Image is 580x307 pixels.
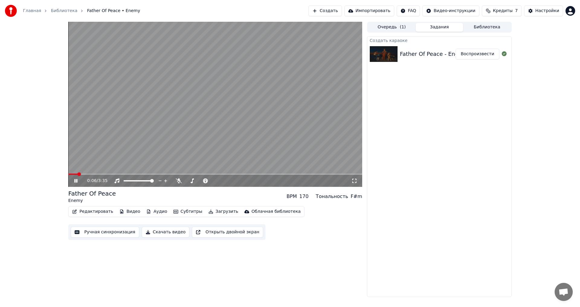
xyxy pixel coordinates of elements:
a: Библиотека [51,8,77,14]
div: Облачная библиотека [252,209,301,215]
div: Enemy [68,198,116,204]
img: youka [5,5,17,17]
span: Кредиты [493,8,513,14]
button: Задания [416,23,463,32]
button: Кредиты7 [482,5,522,16]
button: Аудио [144,207,169,216]
span: Father Of Peace • Enemy [87,8,140,14]
div: Father Of Peace - Enemy [400,50,467,58]
button: Видео-инструкции [422,5,479,16]
div: BPM [286,193,297,200]
div: 170 [299,193,309,200]
div: Тональность [316,193,348,200]
button: Импортировать [344,5,395,16]
button: Видео [117,207,143,216]
button: Субтитры [171,207,205,216]
span: 3:35 [98,178,108,184]
button: Создать [308,5,342,16]
span: 7 [515,8,518,14]
div: F#m [351,193,362,200]
a: Главная [23,8,41,14]
button: Воспроизвести [456,49,499,59]
span: 0:06 [87,178,97,184]
div: Настройки [535,8,559,14]
button: Ручная синхронизация [71,227,139,238]
button: Загрузить [206,207,241,216]
button: Скачать видео [142,227,190,238]
div: Создать караоке [367,37,511,44]
button: Открыть двойной экран [192,227,263,238]
button: Настройки [524,5,563,16]
span: ( 1 ) [400,24,406,30]
a: Открытый чат [555,283,573,301]
button: Редактировать [70,207,116,216]
button: Очередь [368,23,416,32]
nav: breadcrumb [23,8,140,14]
button: Библиотека [463,23,511,32]
div: Father Of Peace [68,189,116,198]
button: FAQ [397,5,420,16]
div: / [87,178,102,184]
